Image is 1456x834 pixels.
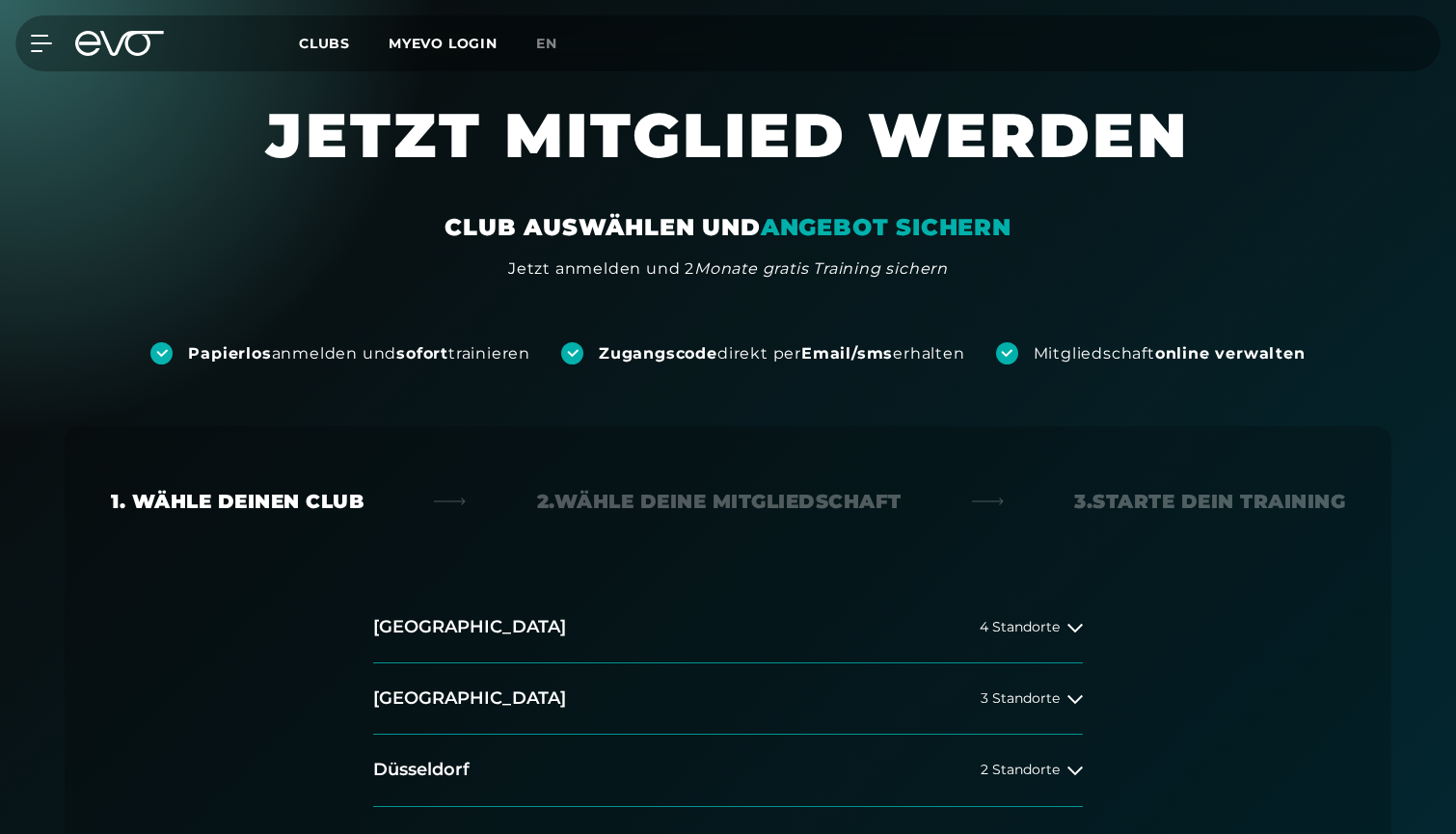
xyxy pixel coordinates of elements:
[188,344,271,363] strong: Papierlos
[188,343,530,364] div: anmelden und trainieren
[373,615,566,639] h2: [GEOGRAPHIC_DATA]
[389,35,498,52] a: MYEVO LOGIN
[980,620,1060,634] span: 4 Standorte
[694,259,948,278] em: Monate gratis Training sichern
[299,34,389,52] a: Clubs
[599,344,717,363] strong: Zugangscode
[1074,488,1345,515] div: 3. Starte dein Training
[1034,343,1306,364] div: Mitgliedschaft
[761,213,1011,241] em: ANGEBOT SICHERN
[599,343,964,364] div: direkt per erhalten
[299,35,350,52] span: Clubs
[1155,344,1306,363] strong: online verwalten
[373,663,1083,735] button: [GEOGRAPHIC_DATA]3 Standorte
[536,33,580,55] a: en
[396,344,448,363] strong: sofort
[537,488,902,515] div: 2. Wähle deine Mitgliedschaft
[981,691,1060,706] span: 3 Standorte
[445,212,1011,243] div: CLUB AUSWÄHLEN UND
[373,735,1083,806] button: Düsseldorf2 Standorte
[111,488,364,515] div: 1. Wähle deinen Club
[536,35,557,52] span: en
[981,763,1060,777] span: 2 Standorte
[801,344,893,363] strong: Email/sms
[373,592,1083,663] button: [GEOGRAPHIC_DATA]4 Standorte
[508,257,948,281] div: Jetzt anmelden und 2
[373,686,566,711] h2: [GEOGRAPHIC_DATA]
[373,758,470,782] h2: Düsseldorf
[149,96,1307,212] h1: JETZT MITGLIED WERDEN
